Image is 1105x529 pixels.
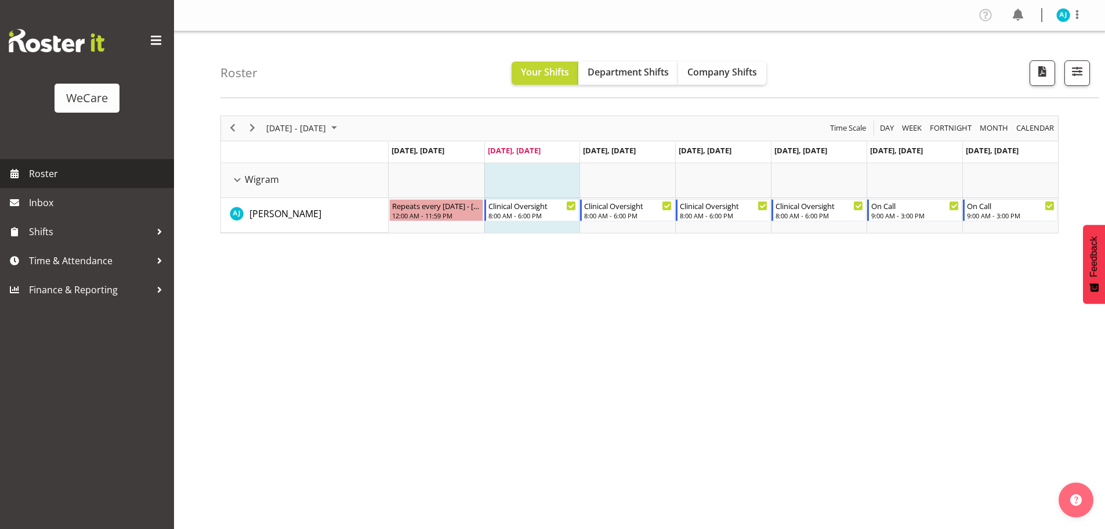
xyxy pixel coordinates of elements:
[488,200,576,211] div: Clinical Oversight
[870,145,923,156] span: [DATE], [DATE]
[771,199,866,221] div: AJ Jones"s event - Clinical Oversight Begin From Friday, October 10, 2025 at 8:00:00 AM GMT+13:00...
[963,199,1057,221] div: AJ Jones"s event - On Call Begin From Sunday, October 12, 2025 at 9:00:00 AM GMT+13:00 Ends At Su...
[680,211,767,220] div: 8:00 AM - 6:00 PM
[979,121,1009,135] span: Month
[774,145,827,156] span: [DATE], [DATE]
[580,199,675,221] div: AJ Jones"s event - Clinical Oversight Begin From Wednesday, October 8, 2025 at 8:00:00 AM GMT+13:...
[679,145,731,156] span: [DATE], [DATE]
[29,223,151,240] span: Shifts
[9,29,104,52] img: Rosterit website logo
[223,116,242,141] div: previous period
[220,116,1059,233] div: Timeline Week of October 7, 2025
[967,211,1055,220] div: 9:00 AM - 3:00 PM
[828,121,868,135] button: Time Scale
[879,121,895,135] span: Day
[900,121,924,135] button: Timeline Week
[29,252,151,269] span: Time & Attendance
[1015,121,1056,135] button: Month
[1056,8,1070,22] img: aj-jones10453.jpg
[249,207,321,220] span: [PERSON_NAME]
[488,211,576,220] div: 8:00 AM - 6:00 PM
[871,200,959,211] div: On Call
[392,211,481,220] div: 12:00 AM - 11:59 PM
[1015,121,1055,135] span: calendar
[1083,225,1105,304] button: Feedback - Show survey
[966,145,1019,156] span: [DATE], [DATE]
[776,200,863,211] div: Clinical Oversight
[928,121,974,135] button: Fortnight
[29,281,151,298] span: Finance & Reporting
[249,207,321,221] a: [PERSON_NAME]
[66,89,108,107] div: WeCare
[265,121,327,135] span: [DATE] - [DATE]
[967,200,1055,211] div: On Call
[584,211,672,220] div: 8:00 AM - 6:00 PM
[1030,60,1055,86] button: Download a PDF of the roster according to the set date range.
[265,121,342,135] button: October 2025
[676,199,770,221] div: AJ Jones"s event - Clinical Oversight Begin From Thursday, October 9, 2025 at 8:00:00 AM GMT+13:0...
[829,121,867,135] span: Time Scale
[488,145,541,156] span: [DATE], [DATE]
[687,66,757,78] span: Company Shifts
[484,199,579,221] div: AJ Jones"s event - Clinical Oversight Begin From Tuesday, October 7, 2025 at 8:00:00 AM GMT+13:00...
[878,121,896,135] button: Timeline Day
[584,200,672,211] div: Clinical Oversight
[29,165,168,182] span: Roster
[929,121,973,135] span: Fortnight
[221,163,389,198] td: Wigram resource
[901,121,923,135] span: Week
[225,121,241,135] button: Previous
[680,200,767,211] div: Clinical Oversight
[588,66,669,78] span: Department Shifts
[776,211,863,220] div: 8:00 AM - 6:00 PM
[221,198,389,233] td: AJ Jones resource
[392,145,444,156] span: [DATE], [DATE]
[578,62,678,85] button: Department Shifts
[220,66,258,80] h4: Roster
[389,199,484,221] div: AJ Jones"s event - Repeats every monday - AJ Jones Begin From Monday, October 6, 2025 at 12:00:00...
[245,172,279,186] span: Wigram
[867,199,962,221] div: AJ Jones"s event - On Call Begin From Saturday, October 11, 2025 at 9:00:00 AM GMT+13:00 Ends At ...
[1089,236,1099,277] span: Feedback
[262,116,344,141] div: October 06 - 12, 2025
[29,194,168,211] span: Inbox
[242,116,262,141] div: next period
[392,200,481,211] div: Repeats every [DATE] - [PERSON_NAME]
[512,62,578,85] button: Your Shifts
[871,211,959,220] div: 9:00 AM - 3:00 PM
[389,163,1058,233] table: Timeline Week of October 7, 2025
[1070,494,1082,506] img: help-xxl-2.png
[521,66,569,78] span: Your Shifts
[1064,60,1090,86] button: Filter Shifts
[978,121,1010,135] button: Timeline Month
[583,145,636,156] span: [DATE], [DATE]
[678,62,766,85] button: Company Shifts
[245,121,260,135] button: Next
